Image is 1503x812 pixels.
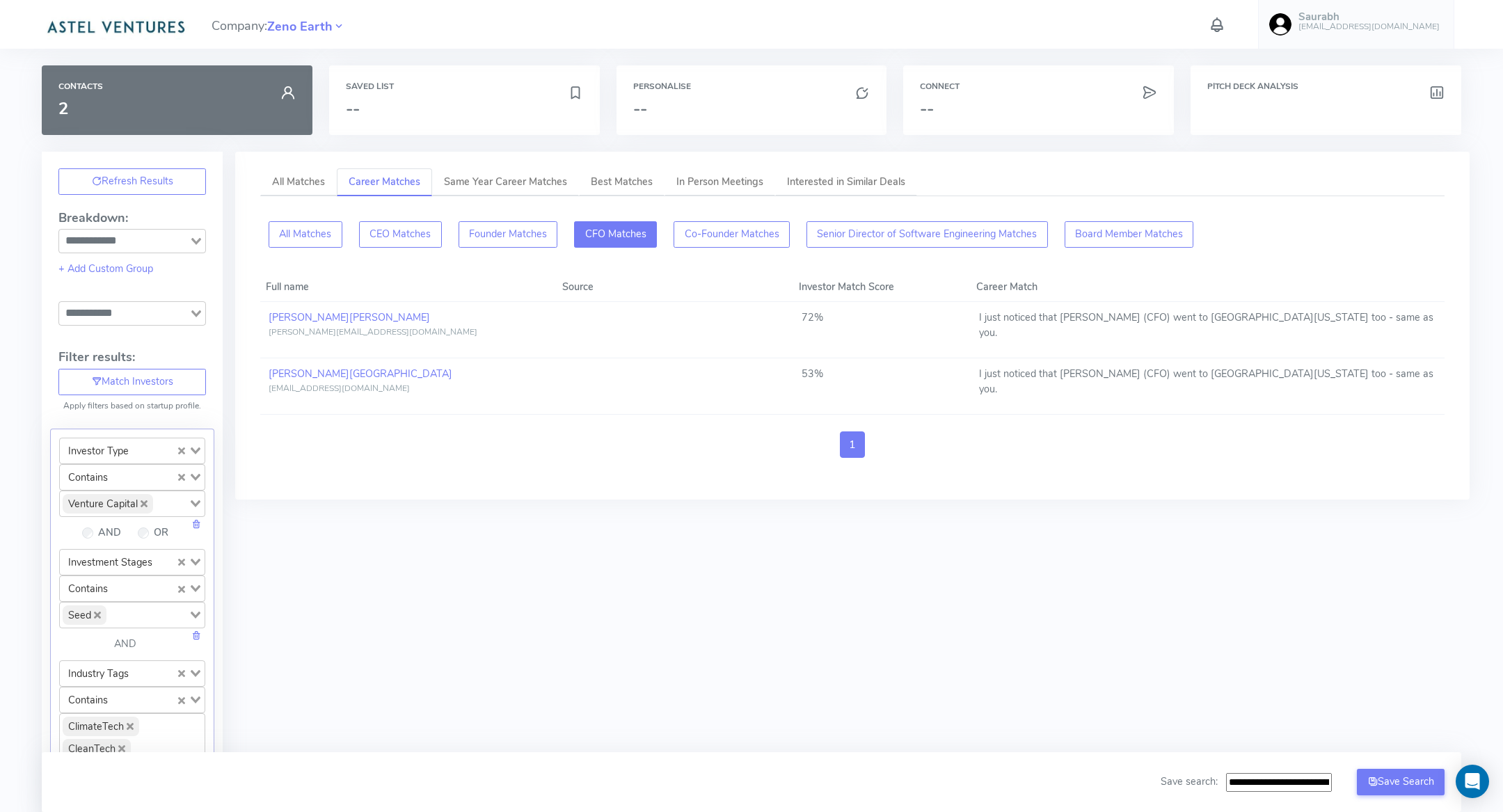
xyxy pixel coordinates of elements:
[178,470,185,485] button: Clear Selected
[1269,13,1291,35] img: user-image
[337,168,432,197] a: Career Matches
[269,310,430,324] a: [PERSON_NAME][PERSON_NAME]
[59,687,205,713] div: Search for option
[267,17,333,34] a: Zeno Earth
[793,273,971,302] th: Investor Match Score
[154,494,187,514] input: Search for option
[159,552,175,572] input: Search for option
[775,168,917,197] a: Interested in Similar Deals
[58,369,206,395] button: Match Investors
[269,221,342,248] button: All Matches
[58,301,206,325] div: Search for option
[971,302,1445,358] td: I just noticed that [PERSON_NAME] (CFO) went to [GEOGRAPHIC_DATA][US_STATE] too - same as you.
[920,99,1157,118] h3: --
[178,555,185,570] button: Clear Selected
[178,581,185,596] button: Clear Selected
[63,441,134,461] span: Investor Type
[674,221,790,248] button: Co-Founder Matches
[115,579,175,598] input: Search for option
[178,692,185,708] button: Clear Selected
[260,168,337,197] a: All Matches
[1298,22,1440,31] h6: [EMAIL_ADDRESS][DOMAIN_NAME]
[63,579,113,598] span: Contains
[61,305,188,321] input: Search for option
[58,262,153,276] a: + Add Custom Group
[115,690,175,710] input: Search for option
[633,99,870,118] h3: --
[59,491,205,517] div: Search for option
[63,468,113,487] span: Contains
[178,666,185,681] button: Clear Selected
[579,168,665,197] a: Best Matches
[58,212,206,225] h4: Breakdown:
[802,367,962,382] div: 53%
[63,664,134,683] span: Industry Tags
[260,273,557,302] th: Full name
[108,605,187,625] input: Search for option
[63,605,106,625] span: Seed
[1161,774,1218,788] span: Save search:
[59,438,205,464] div: Search for option
[212,13,345,37] span: Company:
[58,82,296,91] h6: Contacts
[136,664,175,683] input: Search for option
[459,221,558,248] button: Founder Matches
[63,739,131,758] span: CleanTech
[115,468,175,487] input: Search for option
[58,168,206,195] button: Refresh Results
[1298,11,1440,23] h5: Saurabh
[59,464,205,491] div: Search for option
[432,168,579,197] a: Same Year Career Matches
[1357,769,1445,795] button: Save Search
[59,637,191,652] div: AND
[191,628,201,642] a: Delete this field
[63,717,139,736] span: ClimateTech
[1207,82,1445,91] h6: Pitch Deck Analysis
[58,229,206,253] div: Search for option
[269,367,452,381] a: [PERSON_NAME][GEOGRAPHIC_DATA]
[58,97,68,120] span: 2
[59,660,205,687] div: Search for option
[1456,765,1489,798] div: Open Intercom Messenger
[269,383,410,394] span: [EMAIL_ADDRESS][DOMAIN_NAME]
[840,431,865,458] a: 1
[349,310,430,324] span: [PERSON_NAME]
[154,525,168,541] label: OR
[98,525,121,541] label: AND
[94,612,101,619] button: Deselect Seed
[802,310,962,326] div: 72%
[806,221,1048,248] button: Senior Director of Software Engineering Matches
[59,575,205,602] div: Search for option
[58,399,206,412] p: Apply filters based on startup profile.
[557,273,793,302] th: Source
[665,168,775,197] a: In Person Meetings
[61,232,188,249] input: Search for option
[346,97,360,120] span: --
[63,494,153,514] span: Venture Capital
[971,273,1445,302] th: Career Match
[633,82,870,91] h6: Personalise
[59,549,205,575] div: Search for option
[59,602,205,628] div: Search for option
[178,443,185,459] button: Clear Selected
[359,221,442,248] button: CEO Matches
[118,745,125,752] button: Deselect CleanTech
[971,358,1445,415] td: I just noticed that [PERSON_NAME] (CFO) went to [GEOGRAPHIC_DATA][US_STATE] too - same as you.
[136,441,175,461] input: Search for option
[141,500,148,507] button: Deselect Venture Capital
[346,82,583,91] h6: Saved List
[349,367,452,381] span: [GEOGRAPHIC_DATA]
[191,517,201,531] a: Delete this field
[920,82,1157,91] h6: Connect
[267,17,333,36] span: Zeno Earth
[127,723,134,730] button: Deselect ClimateTech
[58,351,206,365] h4: Filter results:
[63,690,113,710] span: Contains
[1065,221,1194,248] button: Board Member Matches
[574,221,657,248] button: CFO Matches
[269,326,477,337] span: [PERSON_NAME][EMAIL_ADDRESS][DOMAIN_NAME]
[63,552,158,572] span: Investment Stages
